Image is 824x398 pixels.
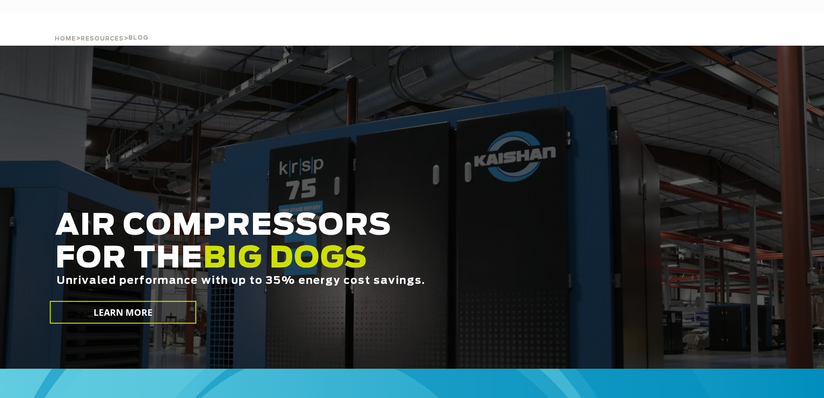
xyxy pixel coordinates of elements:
[55,13,149,46] div: > >
[203,244,368,274] span: BIG DOGS
[81,36,124,42] span: Resources
[94,306,153,319] span: LEARN MORE
[56,276,425,286] span: Unrivaled performance with up to 35% energy cost savings.
[55,34,76,42] a: Home
[50,301,197,324] a: LEARN MORE
[81,34,124,42] a: Resources
[55,210,648,314] h2: AIR COMPRESSORS FOR THE
[55,36,76,42] span: Home
[128,35,149,41] span: Blog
